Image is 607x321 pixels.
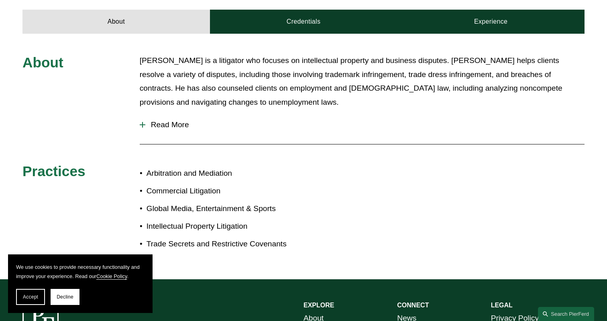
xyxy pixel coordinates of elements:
[147,237,303,251] p: Trade Secrets and Restrictive Covenants
[8,254,153,313] section: Cookie banner
[23,294,38,300] span: Accept
[140,114,585,135] button: Read More
[303,302,334,309] strong: EXPLORE
[57,294,73,300] span: Decline
[491,302,513,309] strong: LEGAL
[16,262,145,281] p: We use cookies to provide necessary functionality and improve your experience. Read our .
[16,289,45,305] button: Accept
[96,273,127,279] a: Cookie Policy
[147,184,303,198] p: Commercial Litigation
[397,10,585,34] a: Experience
[538,307,594,321] a: Search this site
[22,55,63,70] span: About
[210,10,397,34] a: Credentials
[22,163,86,179] span: Practices
[140,54,585,109] p: [PERSON_NAME] is a litigator who focuses on intellectual property and business disputes. [PERSON_...
[147,202,303,216] p: Global Media, Entertainment & Sports
[145,120,585,129] span: Read More
[51,289,79,305] button: Decline
[397,302,429,309] strong: CONNECT
[147,219,303,234] p: Intellectual Property Litigation
[22,10,210,34] a: About
[147,167,303,181] p: Arbitration and Mediation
